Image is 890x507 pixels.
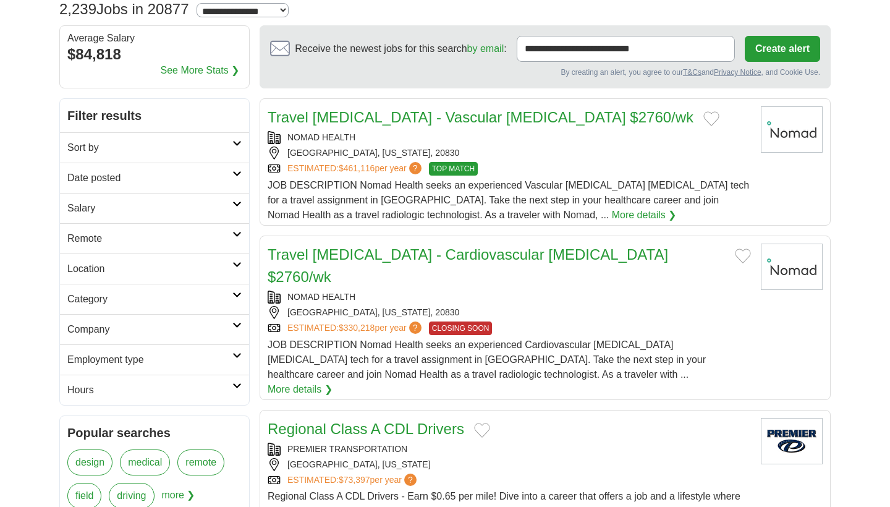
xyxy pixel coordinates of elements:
[268,339,706,380] span: JOB DESCRIPTION Nomad Health seeks an experienced Cardiovascular [MEDICAL_DATA] [MEDICAL_DATA] te...
[67,201,232,216] h2: Salary
[67,231,232,246] h2: Remote
[409,322,422,334] span: ?
[339,475,370,485] span: $73,397
[268,147,751,160] div: [GEOGRAPHIC_DATA], [US_STATE], 20830
[59,1,189,17] h1: Jobs in 20877
[735,249,751,263] button: Add to favorite jobs
[67,352,232,367] h2: Employment type
[703,111,719,126] button: Add to favorite jobs
[60,344,249,375] a: Employment type
[67,43,242,66] div: $84,818
[67,322,232,337] h2: Company
[268,246,668,285] a: Travel [MEDICAL_DATA] - Cardiovascular [MEDICAL_DATA] $2760/wk
[67,262,232,276] h2: Location
[287,474,419,487] a: ESTIMATED:$73,397per year?
[409,162,422,174] span: ?
[60,223,249,253] a: Remote
[287,162,424,176] a: ESTIMATED:$461,116per year?
[268,180,749,220] span: JOB DESCRIPTION Nomad Health seeks an experienced Vascular [MEDICAL_DATA] [MEDICAL_DATA] tech for...
[60,193,249,223] a: Salary
[60,375,249,405] a: Hours
[295,41,506,56] span: Receive the newest jobs for this search :
[268,382,333,397] a: More details ❯
[404,474,417,486] span: ?
[67,383,232,398] h2: Hours
[745,36,820,62] button: Create alert
[60,284,249,314] a: Category
[761,106,823,153] img: Nomad Health logo
[161,63,240,78] a: See More Stats ❯
[268,420,464,437] a: Regional Class A CDL Drivers
[67,449,112,475] a: design
[268,458,751,471] div: [GEOGRAPHIC_DATA], [US_STATE]
[268,306,751,319] div: [GEOGRAPHIC_DATA], [US_STATE], 20830
[270,67,820,78] div: By creating an alert, you agree to our and , and Cookie Use.
[714,68,761,77] a: Privacy Notice
[177,449,224,475] a: remote
[268,109,693,126] a: Travel [MEDICAL_DATA] - Vascular [MEDICAL_DATA] $2760/wk
[761,244,823,290] img: Nomad Health logo
[429,322,493,335] span: CLOSING SOON
[761,418,823,464] img: Premier Transportation logo
[67,33,242,43] div: Average Salary
[287,322,424,335] a: ESTIMATED:$330,218per year?
[339,323,375,333] span: $330,218
[287,132,355,142] a: NOMAD HEALTH
[60,314,249,344] a: Company
[612,208,677,223] a: More details ❯
[683,68,701,77] a: T&Cs
[429,162,478,176] span: TOP MATCH
[339,163,375,173] span: $461,116
[60,99,249,132] h2: Filter results
[60,132,249,163] a: Sort by
[60,253,249,284] a: Location
[67,140,232,155] h2: Sort by
[467,43,504,54] a: by email
[67,424,242,442] h2: Popular searches
[60,163,249,193] a: Date posted
[287,444,407,454] a: PREMIER TRANSPORTATION
[474,423,490,438] button: Add to favorite jobs
[287,292,355,302] a: NOMAD HEALTH
[120,449,170,475] a: medical
[67,292,232,307] h2: Category
[67,171,232,185] h2: Date posted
